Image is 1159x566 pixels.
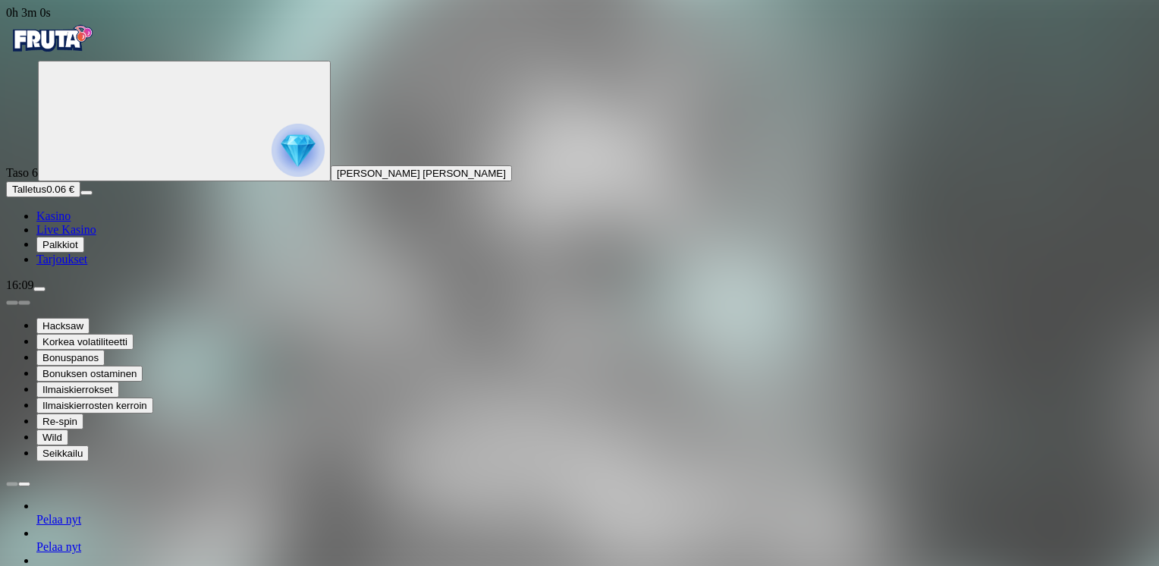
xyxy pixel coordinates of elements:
span: Bonuspanos [42,352,99,363]
span: Ilmaiskierrosten kerroin [42,400,147,411]
button: next slide [18,300,30,305]
nav: Primary [6,20,1153,266]
img: reward progress [272,124,325,177]
span: Hacksaw [42,320,83,332]
button: Korkea volatiliteetti [36,334,133,350]
span: Seikkailu [42,448,83,459]
button: Ilmaiskierrosten kerroin [36,398,153,413]
button: Wild [36,429,68,445]
span: Ilmaiskierrokset [42,384,113,395]
span: [PERSON_NAME] [PERSON_NAME] [337,168,506,179]
button: Bonuksen ostaminen [36,366,143,382]
button: menu [80,190,93,195]
span: Korkea volatiliteetti [42,336,127,347]
span: Live Kasino [36,223,96,236]
button: prev slide [6,482,18,486]
button: Bonuspanos [36,350,105,366]
button: Seikkailu [36,445,89,461]
a: diamond iconKasino [36,209,71,222]
img: Fruta [6,20,97,58]
span: Bonuksen ostaminen [42,368,137,379]
button: Re-spin [36,413,83,429]
button: Hacksaw [36,318,90,334]
button: [PERSON_NAME] [PERSON_NAME] [331,165,512,181]
span: Taso 6 [6,166,38,179]
span: Tarjoukset [36,253,87,266]
a: Fruta [6,47,97,60]
button: reward progress [38,61,331,181]
button: Talletusplus icon0.06 € [6,181,80,197]
span: Re-spin [42,416,77,427]
a: poker-chip iconLive Kasino [36,223,96,236]
span: 16:09 [6,278,33,291]
a: Pelaa nyt [36,540,81,553]
span: Palkkiot [42,239,78,250]
button: menu [33,287,46,291]
span: Talletus [12,184,46,195]
button: Ilmaiskierrokset [36,382,119,398]
button: prev slide [6,300,18,305]
button: reward iconPalkkiot [36,237,84,253]
span: 0.06 € [46,184,74,195]
a: Pelaa nyt [36,513,81,526]
button: next slide [18,482,30,486]
span: Wild [42,432,62,443]
span: Kasino [36,209,71,222]
span: user session time [6,6,51,19]
a: gift-inverted iconTarjoukset [36,253,87,266]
